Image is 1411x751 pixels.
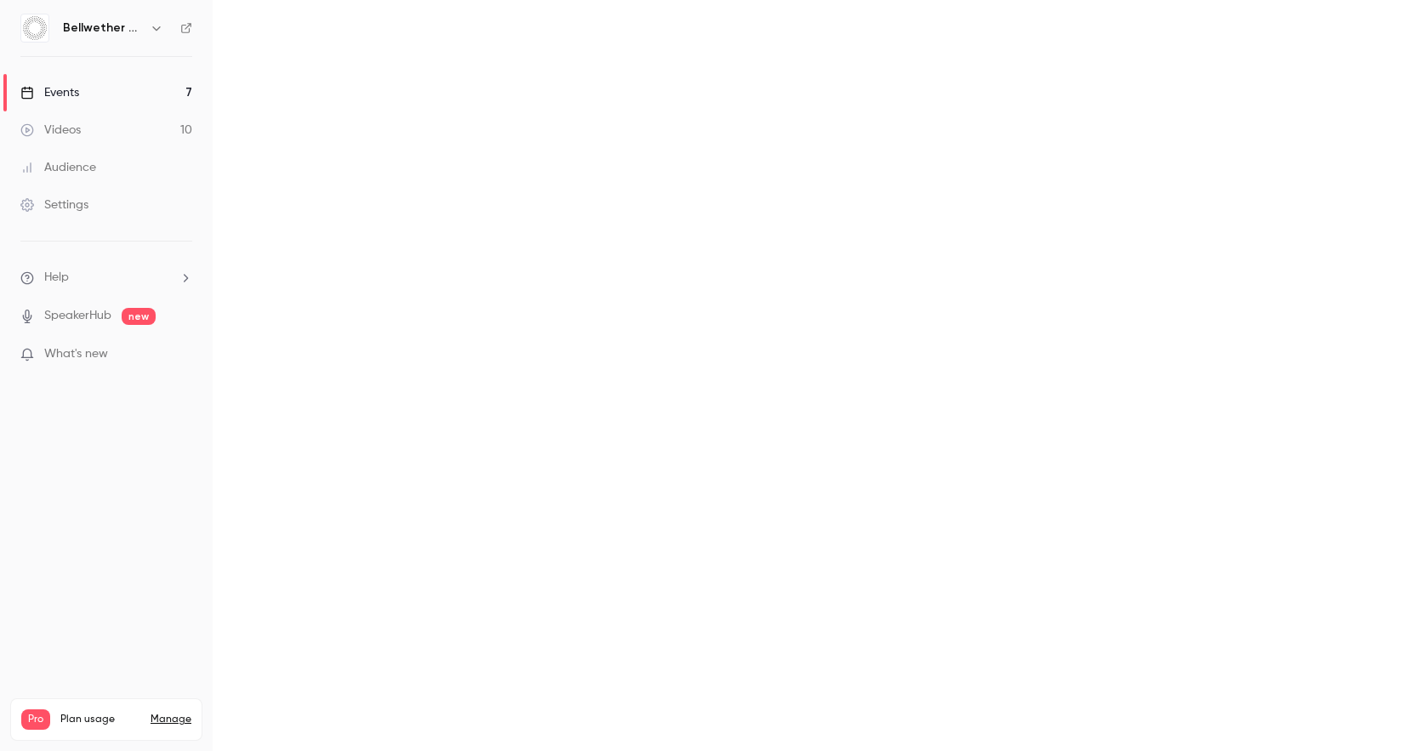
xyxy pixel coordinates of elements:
[151,713,191,726] a: Manage
[44,269,69,287] span: Help
[21,709,50,730] span: Pro
[20,196,88,213] div: Settings
[172,347,192,362] iframe: Noticeable Trigger
[20,269,192,287] li: help-dropdown-opener
[60,713,140,726] span: Plan usage
[20,159,96,176] div: Audience
[20,84,79,101] div: Events
[20,122,81,139] div: Videos
[63,20,143,37] h6: Bellwether Coffee
[21,14,48,42] img: Bellwether Coffee
[44,345,108,363] span: What's new
[44,307,111,325] a: SpeakerHub
[122,308,156,325] span: new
